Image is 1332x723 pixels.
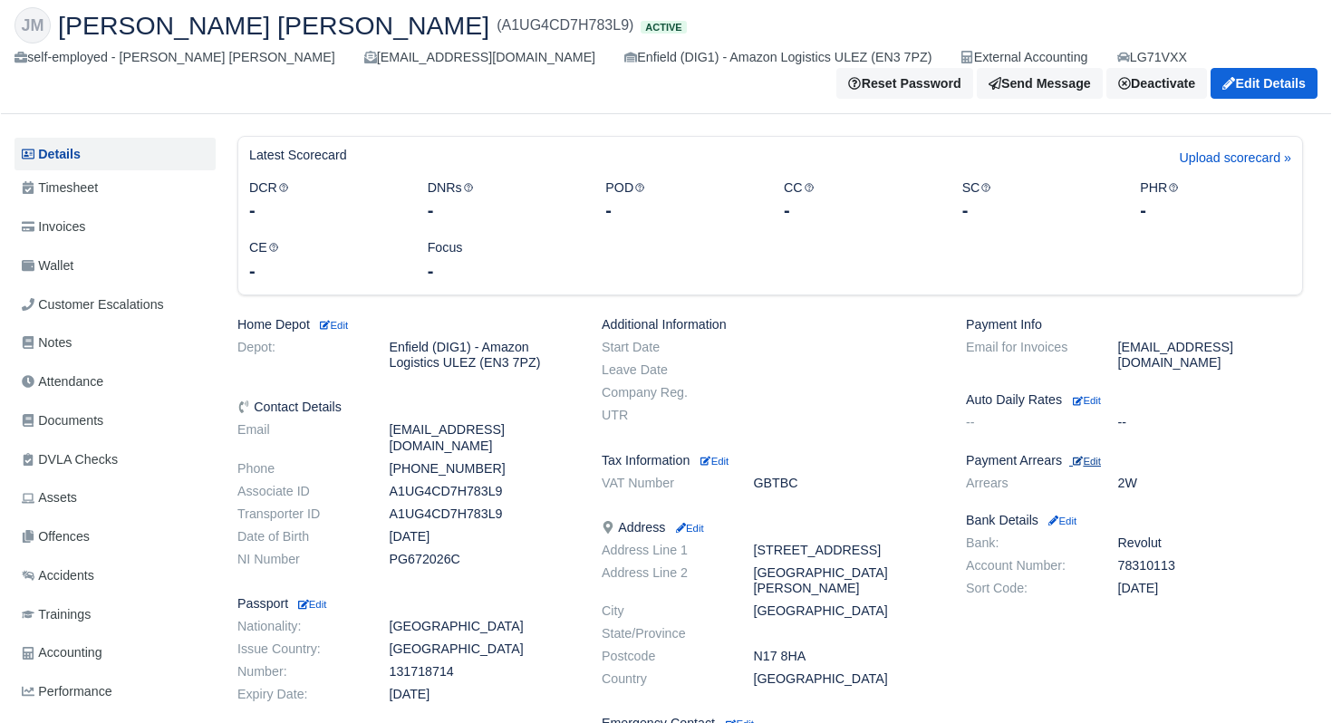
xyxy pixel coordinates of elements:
dt: Number: [224,664,376,680]
dt: Company Reg. [588,385,740,400]
dt: Issue Country: [224,641,376,657]
dd: [GEOGRAPHIC_DATA] [376,619,589,634]
a: Invoices [14,209,216,245]
div: CC [770,178,949,224]
a: Notes [14,325,216,361]
a: Upload scorecard » [1180,148,1291,178]
h6: Latest Scorecard [249,148,347,163]
dt: Date of Birth [224,529,376,545]
div: DNRs [414,178,593,224]
span: Wallet [22,255,73,276]
div: - [784,198,935,223]
a: Edit [317,317,348,332]
a: Edit [1069,453,1101,468]
dd: [DATE] [376,529,589,545]
div: - [428,198,579,223]
span: Invoices [22,217,85,237]
dt: -- [952,415,1105,430]
h6: Payment Arrears [966,453,1303,468]
a: Attendance [14,364,216,400]
div: - [249,198,401,223]
span: Assets [22,487,77,508]
dd: [PHONE_NUMBER] [376,461,589,477]
dt: Expiry Date: [224,687,376,702]
dd: [EMAIL_ADDRESS][DOMAIN_NAME] [376,422,589,453]
span: (A1UG4CD7H783L9) [497,14,633,36]
h6: Passport [237,596,574,612]
div: Focus [414,237,593,284]
div: POD [592,178,770,224]
span: Offences [22,526,90,547]
h6: Bank Details [966,513,1303,528]
iframe: Chat Widget [1241,636,1332,723]
dd: A1UG4CD7H783L9 [376,484,589,499]
a: Deactivate [1106,68,1207,99]
dt: Account Number: [952,558,1105,574]
span: DVLA Checks [22,449,118,470]
span: Accounting [22,642,102,663]
dt: Start Date [588,340,740,355]
span: Documents [22,410,103,431]
small: Edit [317,320,348,331]
div: - [962,198,1114,223]
a: Offences [14,519,216,554]
dd: [GEOGRAPHIC_DATA] [376,641,589,657]
div: - [1140,198,1291,223]
dt: UTR [588,408,740,423]
div: External Accounting [960,47,1087,68]
dt: Postcode [588,649,740,664]
a: Timesheet [14,170,216,206]
dt: Address Line 1 [588,543,740,558]
a: Edit [295,596,326,611]
dd: GBTBC [740,476,953,491]
small: Edit [295,599,326,610]
dd: N17 8HA [740,649,953,664]
a: LG71VXX [1117,47,1188,68]
div: CE [236,237,414,284]
dt: Transporter ID [224,506,376,522]
a: Documents [14,403,216,439]
div: - [605,198,757,223]
div: - [249,258,401,284]
dd: [GEOGRAPHIC_DATA] [740,671,953,687]
span: Active [641,21,686,34]
span: Timesheet [22,178,98,198]
div: self-employed - [PERSON_NAME] [PERSON_NAME] [14,47,335,68]
div: DCR [236,178,414,224]
a: Customer Escalations [14,287,216,323]
dd: [DATE] [376,687,589,702]
dt: Email [224,422,376,453]
a: Details [14,138,216,171]
dd: 2W [1105,476,1318,491]
dt: Nationality: [224,619,376,634]
div: PHR [1126,178,1305,224]
div: SC [949,178,1127,224]
dd: [GEOGRAPHIC_DATA][PERSON_NAME] [740,565,953,596]
div: [EMAIL_ADDRESS][DOMAIN_NAME] [364,47,595,68]
dt: VAT Number [588,476,740,491]
h6: Tax Information [602,453,939,468]
small: Edit [1073,395,1101,406]
dt: Bank: [952,535,1105,551]
dt: Arrears [952,476,1105,491]
span: [PERSON_NAME] [PERSON_NAME] [58,13,489,38]
dt: Associate ID [224,484,376,499]
h6: Contact Details [237,400,574,415]
small: Edit [700,456,729,467]
small: Edit [1046,516,1076,526]
span: Notes [22,333,72,353]
dt: Email for Invoices [952,340,1105,371]
h6: Home Depot [237,317,574,333]
a: Accounting [14,635,216,670]
span: Attendance [22,371,103,392]
span: Performance [22,681,112,702]
dt: State/Province [588,626,740,641]
a: Edit Details [1211,68,1318,99]
h6: Auto Daily Rates [966,392,1303,408]
a: Edit [672,520,703,535]
a: Assets [14,480,216,516]
div: JM [14,7,51,43]
dd: A1UG4CD7H783L9 [376,506,589,522]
